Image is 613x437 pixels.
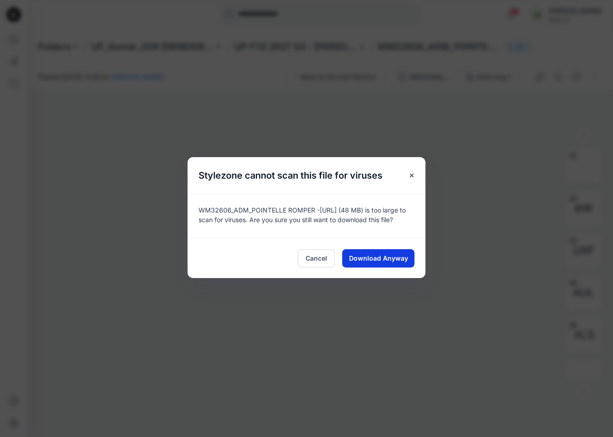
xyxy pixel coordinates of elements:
button: Close [403,167,420,184]
div: WM32606_ADM_POINTELLE ROMPER -[URL] (48 MB) is too large to scan for viruses. Are you sure you st... [188,194,425,238]
button: Cancel [298,249,335,268]
span: Cancel [306,253,327,263]
h5: Stylezone cannot scan this file for viruses [188,157,393,194]
button: Download Anyway [342,249,414,268]
span: Download Anyway [349,253,408,263]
